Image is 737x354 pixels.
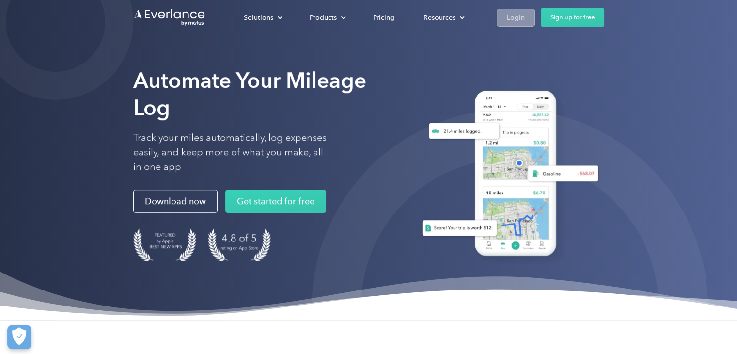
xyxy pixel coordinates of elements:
[7,325,31,349] button: Cookies Settings
[410,83,604,267] img: Everlance, mileage tracker app, expense tracking app
[423,12,455,24] div: Resources
[244,12,273,24] div: Solutions
[133,130,327,174] p: Track your miles automatically, log expenses easily, and keep more of what you make, all in one app
[300,9,354,26] div: Products
[310,12,337,24] div: Products
[414,9,472,26] div: Resources
[133,67,366,120] strong: Automate Your Mileage Log
[208,228,271,261] img: 4.9 out of 5 stars on the app store
[234,9,290,26] div: Solutions
[497,9,535,27] a: Login
[225,190,326,213] a: Get started for free
[507,12,525,24] div: Login
[133,8,206,27] a: Go to homepage
[541,8,604,27] a: Sign up for free
[133,190,218,213] a: Download now
[373,12,394,24] div: Pricing
[363,9,404,26] a: Pricing
[133,228,196,261] img: Badge for Featured by Apple Best New Apps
